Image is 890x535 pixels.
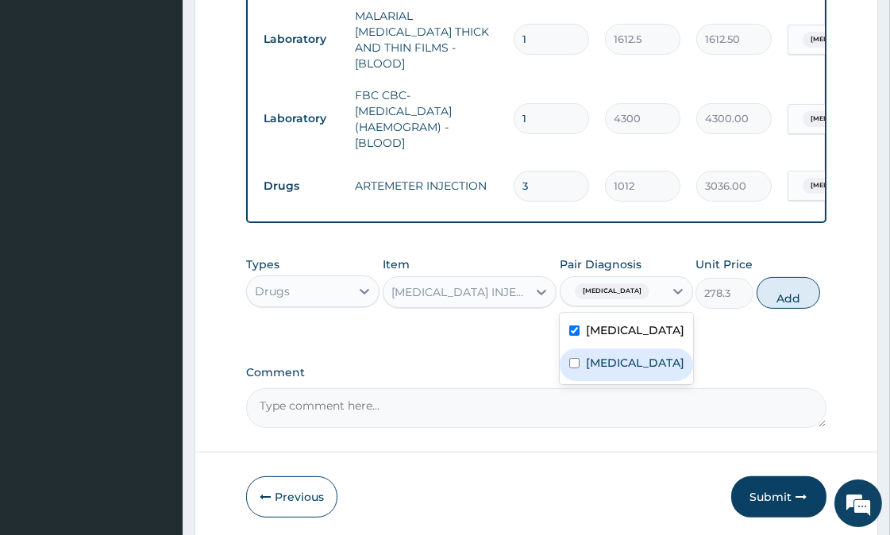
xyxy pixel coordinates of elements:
button: Previous [246,476,337,518]
span: [MEDICAL_DATA] [803,32,877,48]
img: d_794563401_company_1708531726252_794563401 [29,79,64,119]
label: Item [383,256,410,272]
label: [MEDICAL_DATA] [586,322,684,338]
div: Minimize live chat window [260,8,299,46]
button: Submit [731,476,826,518]
div: [MEDICAL_DATA] INJECTION 300MG/2ML [391,284,529,300]
td: Drugs [256,171,347,201]
span: We're online! [92,164,219,325]
span: [MEDICAL_DATA] [575,283,649,299]
label: Pair Diagnosis [560,256,641,272]
td: FBC CBC-[MEDICAL_DATA] (HAEMOGRAM) - [BLOOD] [347,79,506,159]
div: Drugs [255,283,290,299]
span: [MEDICAL_DATA] [803,178,877,194]
label: Types [246,258,279,271]
td: Laboratory [256,25,347,54]
label: Comment [246,366,826,379]
button: Add [757,277,820,309]
div: Chat with us now [83,89,267,110]
label: Unit Price [695,256,753,272]
textarea: Type your message and hit 'Enter' [8,362,302,418]
label: [MEDICAL_DATA] [586,355,684,371]
td: ARTEMETER INJECTION [347,170,506,202]
td: Laboratory [256,104,347,133]
span: [MEDICAL_DATA] [803,111,877,127]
